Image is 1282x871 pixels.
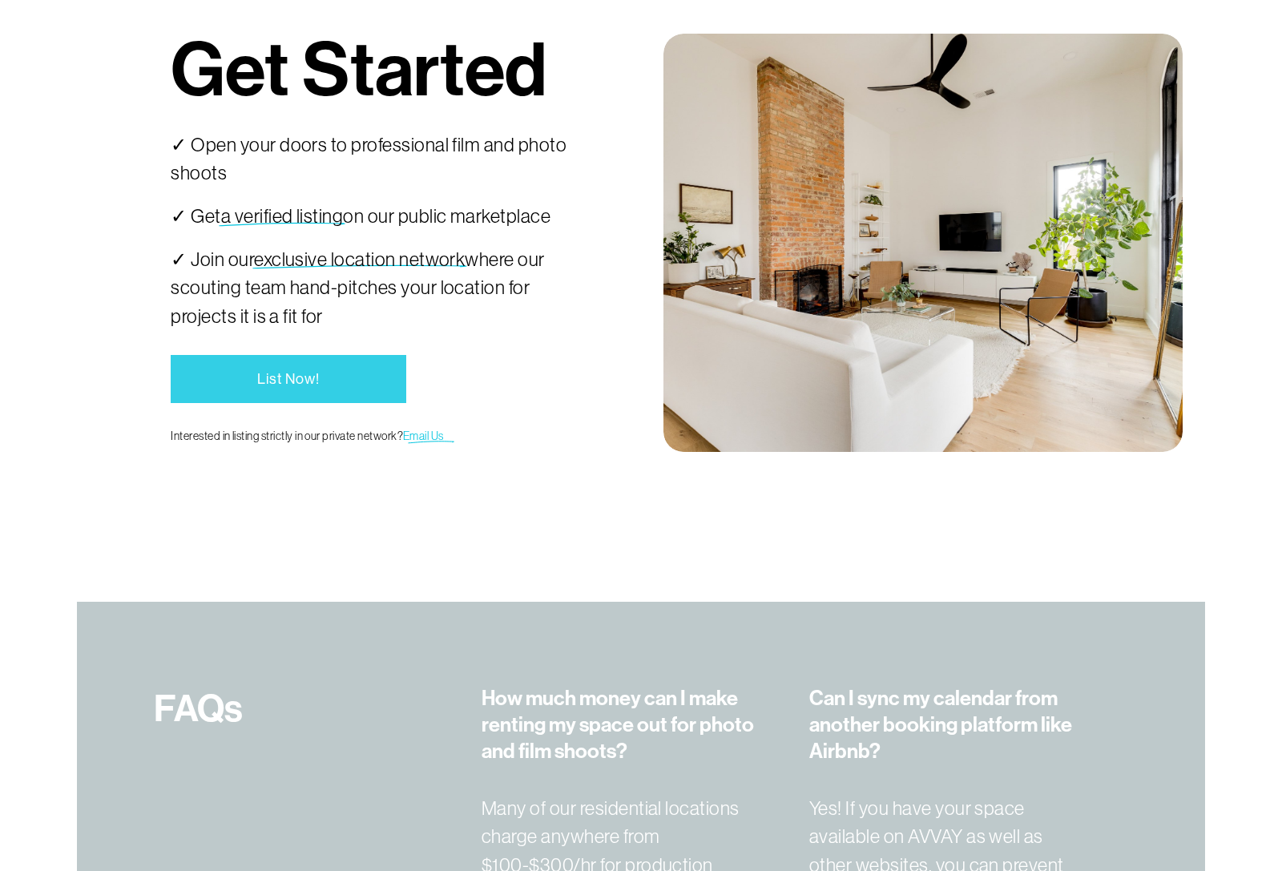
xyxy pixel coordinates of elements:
[809,686,1087,765] h4: Can I sync my calendar from another booking platform like Airbnb?
[154,686,391,732] h3: FAQs
[171,202,594,231] p: ✓ Get on our public marketplace
[403,429,444,442] a: Email Us
[171,34,547,108] h1: Get Started
[171,245,594,331] p: ✓ Join our where our scouting team hand-pitches your location for projects it is a fit for
[171,131,594,188] p: ✓ Open your doors to professional film and photo shoots
[254,248,465,270] span: exclusive location network
[171,428,594,445] p: Interested in listing strictly in our private network?
[221,205,344,227] span: a verified listing
[171,355,405,404] a: List Now!
[482,686,760,765] h4: How much money can I make renting my space out for photo and film shoots?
